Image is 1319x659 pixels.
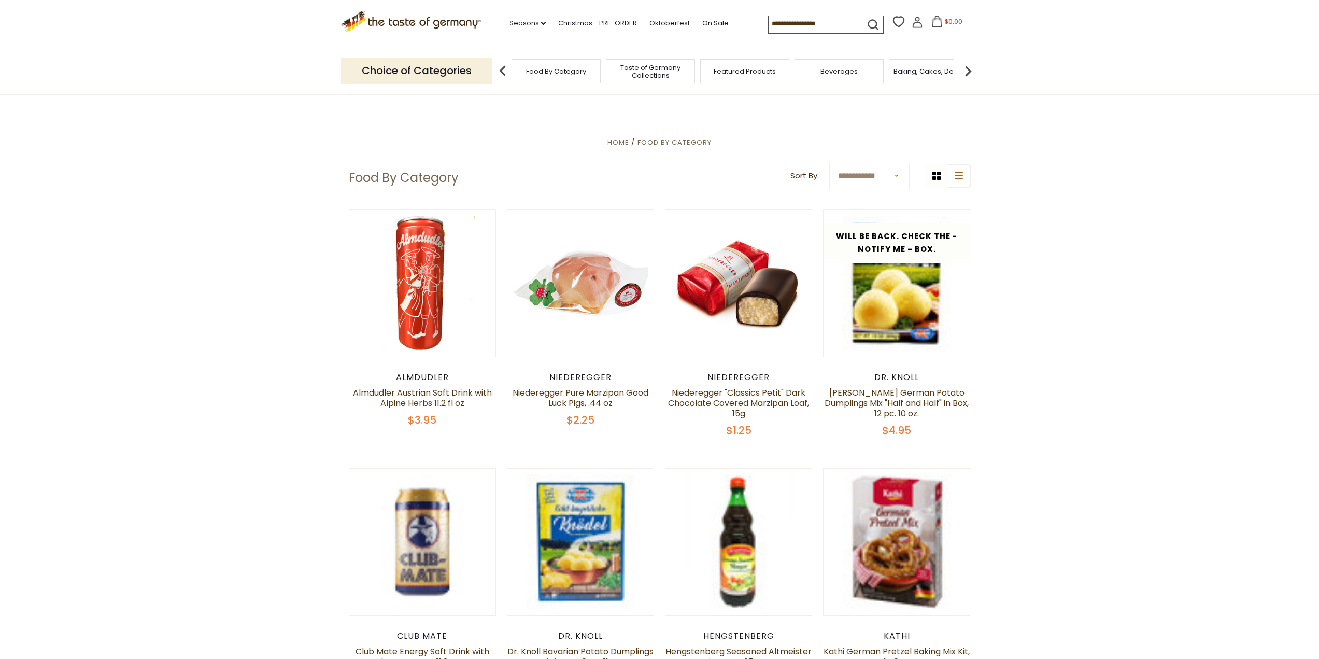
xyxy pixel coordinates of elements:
[820,67,858,75] a: Beverages
[824,210,970,357] img: Dr. Knoll German Potato Dumplings Mix "Half and Half" in Box, 12 pc. 10 oz.
[925,16,969,31] button: $0.00
[507,210,654,357] img: Niederegger Pure Marzipan Good Luck Pigs, .44 oz
[513,387,648,409] a: Niederegger Pure Marzipan Good Luck Pigs, .44 oz
[790,170,819,183] label: Sort By:
[353,387,492,409] a: Almdudler Austrian Soft Drink with Alpine Herbs 11.2 fl oz
[507,372,655,383] div: Niederegger
[609,64,692,79] a: Taste of Germany Collections
[526,67,586,75] a: Food By Category
[882,423,911,438] span: $4.95
[649,18,690,29] a: Oktoberfest
[349,210,496,357] img: Almdudler Austrian Soft Drink with Alpine Herbs 11.2 fl oz
[726,423,751,438] span: $1.25
[509,18,546,29] a: Seasons
[349,170,459,186] h1: Food By Category
[824,469,970,615] img: Kathi German Pretzel Baking Mix Kit, 14.6 oz
[665,372,813,383] div: Niederegger
[958,61,978,81] img: next arrow
[893,67,974,75] a: Baking, Cakes, Desserts
[507,469,654,615] img: Dr. Knoll Bavarian Potato Dumplings Mix in Box
[566,413,594,427] span: $2.25
[945,17,962,26] span: $0.00
[702,18,729,29] a: On Sale
[637,137,712,147] a: Food By Category
[665,631,813,641] div: Hengstenberg
[349,372,497,383] div: Almdudler
[823,372,971,383] div: Dr. Knoll
[668,387,809,419] a: Niederegger "Classics Petit" Dark Chocolate Covered Marzipan Loaf, 15g
[492,61,513,81] img: previous arrow
[665,469,812,615] img: Hengstenberg Seasoned Altmeister Vinegar
[823,631,971,641] div: Kathi
[558,18,637,29] a: Christmas - PRE-ORDER
[665,229,812,338] img: Niederegger "Classics Petit" Dark Chocolate Covered Marzipan Loaf, 15g
[714,67,776,75] a: Featured Products
[349,469,496,615] img: Club Mate Can
[349,631,497,641] div: Club Mate
[607,137,629,147] a: Home
[825,387,969,419] a: [PERSON_NAME] German Potato Dumplings Mix "Half and Half" in Box, 12 pc. 10 oz.
[341,58,492,83] p: Choice of Categories
[507,631,655,641] div: Dr. Knoll
[408,413,436,427] span: $3.95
